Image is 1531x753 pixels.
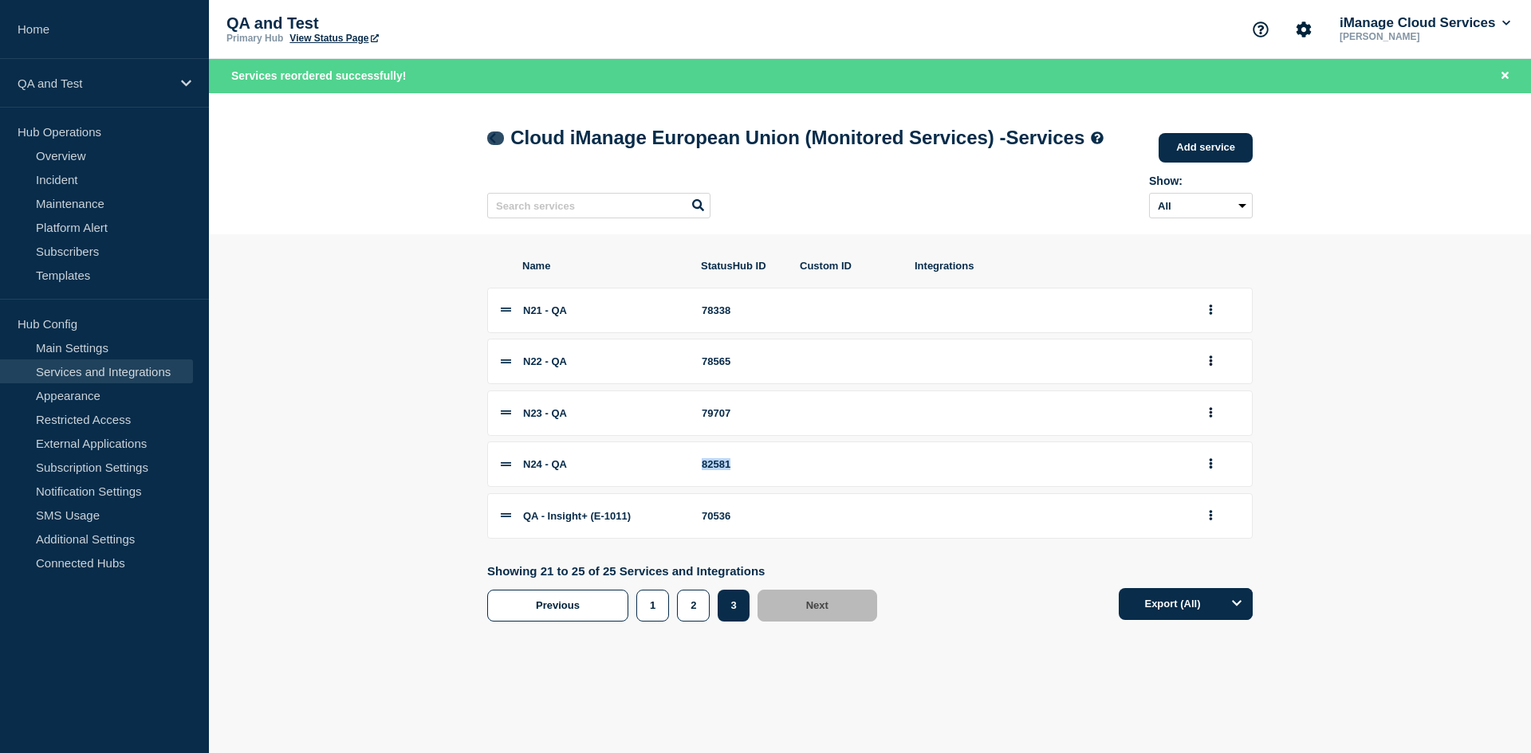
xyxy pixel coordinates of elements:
button: group actions [1201,452,1221,477]
span: QA - Insight+ (E-1011) [523,510,631,522]
button: Account settings [1287,13,1320,46]
button: 1 [636,590,669,622]
button: iManage Cloud Services [1336,15,1513,31]
a: View Status Page [289,33,378,44]
button: Close banner [1495,67,1515,85]
p: QA and Test [18,76,171,90]
div: 70536 [702,510,781,522]
span: Name [522,260,682,272]
span: Services reordered successfully! [231,69,406,82]
span: Next [806,599,828,611]
button: group actions [1201,504,1221,528]
button: 3 [718,590,749,622]
div: 82581 [702,458,781,470]
span: Integrations [915,260,1183,272]
button: group actions [1201,298,1221,323]
p: Primary Hub [226,33,283,44]
p: [PERSON_NAME] [1336,31,1502,42]
span: Previous [536,599,580,611]
button: Next [758,590,877,622]
button: group actions [1201,349,1221,374]
span: StatusHub ID [701,260,781,272]
button: group actions [1201,401,1221,426]
div: 79707 [702,407,781,419]
button: Options [1221,588,1253,620]
div: 78338 [702,304,781,316]
span: N21 - QA [523,304,567,316]
button: 2 [677,590,710,622]
select: Archived [1149,193,1253,218]
input: Search services [487,193,710,218]
h1: Cloud iManage European Union (Monitored Services) - Services [487,127,1104,149]
div: Show: [1149,175,1253,187]
button: Export (All) [1119,588,1253,620]
p: QA and Test [226,14,545,33]
div: 78565 [702,355,781,367]
button: Previous [487,590,628,622]
span: N22 - QA [523,355,567,367]
a: Add service [1159,133,1253,163]
span: Custom ID [800,260,895,272]
span: N23 - QA [523,407,567,419]
span: N24 - QA [523,458,567,470]
button: Support [1244,13,1277,46]
p: Showing 21 to 25 of 25 Services and Integrations [487,564,885,578]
